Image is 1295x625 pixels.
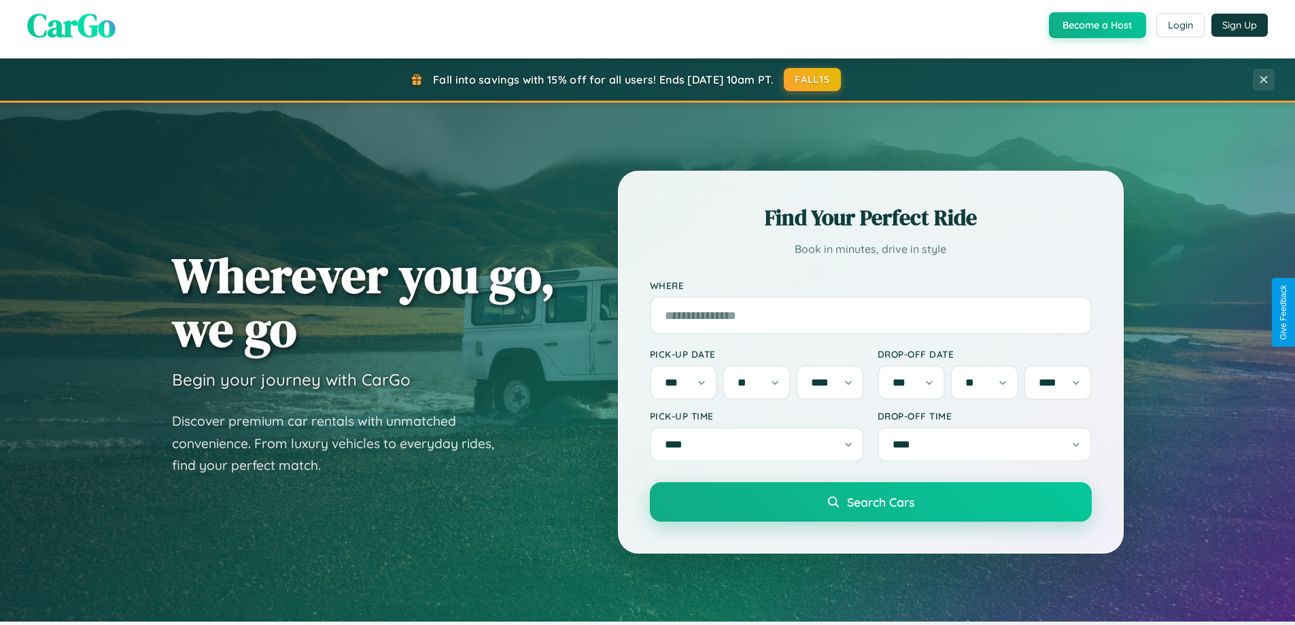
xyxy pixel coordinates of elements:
h2: Find Your Perfect Ride [650,203,1092,233]
p: Book in minutes, drive in style [650,239,1092,259]
button: Login [1156,13,1205,37]
p: Discover premium car rentals with unmatched convenience. From luxury vehicles to everyday rides, ... [172,410,512,477]
div: Give Feedback [1279,285,1288,340]
label: Pick-up Date [650,348,864,360]
button: FALL15 [784,68,841,91]
span: Search Cars [847,494,914,509]
h1: Wherever you go, we go [172,248,555,356]
label: Drop-off Time [878,410,1092,422]
label: Drop-off Date [878,348,1092,360]
button: Become a Host [1049,12,1146,38]
span: Fall into savings with 15% off for all users! Ends [DATE] 10am PT. [433,73,774,86]
label: Where [650,280,1092,291]
label: Pick-up Time [650,410,864,422]
span: CarGo [27,3,116,48]
button: Sign Up [1211,14,1268,37]
h3: Begin your journey with CarGo [172,369,411,390]
button: Search Cars [650,482,1092,522]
